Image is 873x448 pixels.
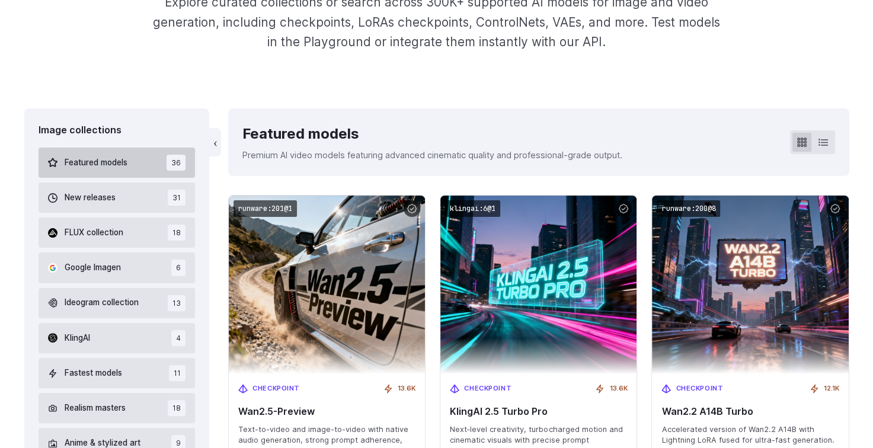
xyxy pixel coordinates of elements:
[171,330,186,346] span: 4
[39,393,196,423] button: Realism masters 18
[242,123,622,145] div: Featured models
[169,365,186,381] span: 11
[440,196,637,374] img: KlingAI 2.5 Turbo Pro
[398,383,415,394] span: 13.6K
[65,402,126,415] span: Realism masters
[209,128,221,156] button: ‹
[661,406,839,417] span: Wan2.2 A14B Turbo
[464,383,511,394] span: Checkpoint
[65,332,90,345] span: KlingAI
[652,196,848,374] img: Wan2.2 A14B Turbo
[171,260,186,276] span: 6
[65,367,122,380] span: Fastest models
[238,406,415,417] span: Wan2.5-Preview
[242,148,622,162] p: Premium AI video models featuring advanced cinematic quality and professional-grade output.
[609,383,627,394] span: 13.6K
[39,358,196,388] button: Fastest models 11
[234,200,297,217] code: runware:201@1
[167,155,186,171] span: 36
[229,196,425,374] img: Wan2.5-Preview
[168,295,186,311] span: 13
[39,323,196,353] button: KlingAI 4
[168,400,186,416] span: 18
[39,288,196,318] button: Ideogram collection 13
[39,183,196,213] button: New releases 31
[39,252,196,283] button: Google Imagen 6
[65,296,139,309] span: Ideogram collection
[657,200,720,217] code: runware:200@8
[168,190,186,206] span: 31
[65,226,123,239] span: FLUX collection
[65,191,116,204] span: New releases
[39,123,196,138] div: Image collections
[676,383,723,394] span: Checkpoint
[445,200,500,217] code: klingai:6@1
[65,261,121,274] span: Google Imagen
[168,225,186,241] span: 18
[450,406,627,417] span: KlingAI 2.5 Turbo Pro
[824,383,839,394] span: 12.1K
[39,148,196,178] button: Featured models 36
[252,383,300,394] span: Checkpoint
[39,217,196,248] button: FLUX collection 18
[65,156,127,169] span: Featured models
